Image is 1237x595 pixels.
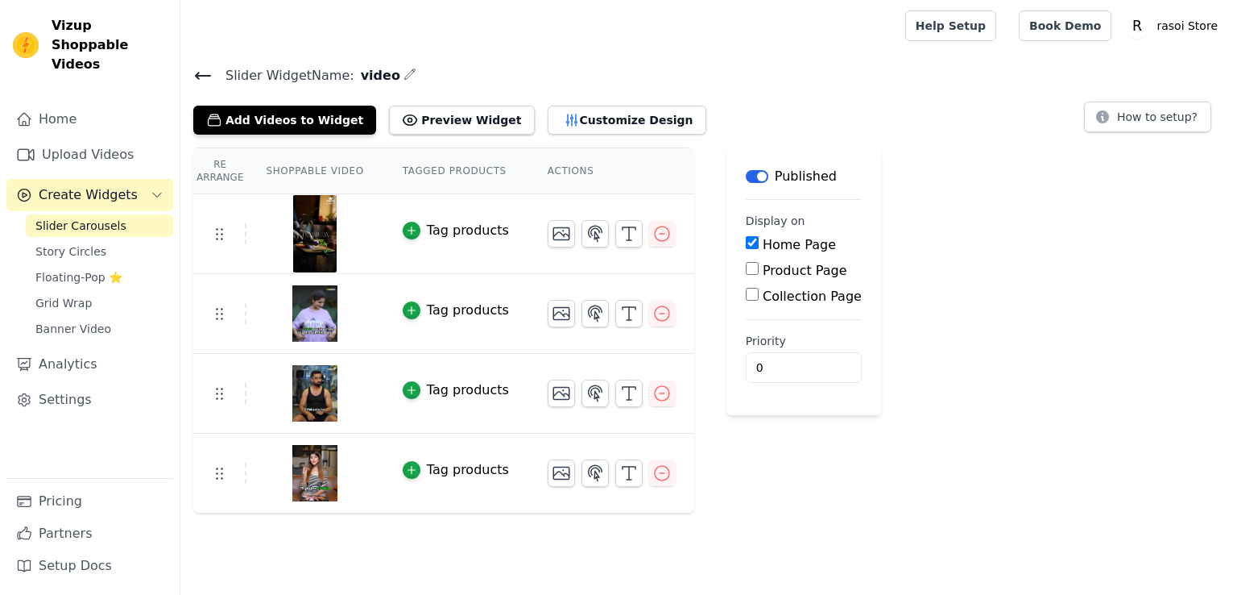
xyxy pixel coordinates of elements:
button: Create Widgets [6,179,173,211]
button: R rasoi Store [1124,11,1224,40]
p: rasoi Store [1150,11,1224,40]
span: Banner Video [35,321,111,337]
a: Home [6,103,173,135]
button: Change Thumbnail [548,300,575,327]
button: Preview Widget [389,106,534,135]
a: Book Demo [1019,10,1111,41]
button: How to setup? [1084,102,1211,132]
th: Tagged Products [383,148,528,194]
label: Home Page [763,237,836,252]
a: Settings [6,384,173,416]
a: Upload Videos [6,139,173,171]
span: Story Circles [35,243,106,260]
p: Published [775,167,837,186]
legend: Display on [746,213,805,229]
img: Vizup [13,32,39,58]
th: Actions [528,148,694,194]
button: Customize Design [548,106,706,135]
label: Priority [746,333,862,349]
button: Add Videos to Widget [193,106,376,135]
span: Vizup Shoppable Videos [52,16,167,74]
button: Change Thumbnail [548,380,575,407]
span: Floating-Pop ⭐ [35,269,122,285]
span: Create Widgets [39,185,138,205]
a: Banner Video [26,318,173,340]
div: Edit Name [403,64,416,86]
img: vizup-images-45f9.png [292,435,337,512]
a: How to setup? [1084,113,1211,128]
span: Slider Widget Name: [213,66,354,85]
div: Tag products [427,301,509,320]
img: vizup-images-8e0a.png [292,195,337,273]
a: Floating-Pop ⭐ [26,266,173,289]
span: Slider Carousels [35,218,126,234]
a: Pricing [6,485,173,518]
label: Collection Page [763,289,862,304]
div: Tag products [427,460,509,480]
a: Slider Carousels [26,214,173,237]
button: Change Thumbnail [548,460,575,487]
button: Tag products [403,221,509,240]
div: Tag products [427,381,509,400]
span: Grid Wrap [35,295,92,311]
img: vizup-images-31a9.png [292,275,337,352]
a: Help Setup [905,10,996,41]
button: Tag products [403,381,509,400]
text: R [1132,18,1142,34]
img: vizup-images-95ac.png [292,355,337,432]
a: Partners [6,518,173,550]
button: Tag products [403,460,509,480]
a: Grid Wrap [26,292,173,314]
button: Change Thumbnail [548,220,575,248]
label: Product Page [763,263,847,278]
a: Story Circles [26,240,173,263]
div: Tag products [427,221,509,240]
span: video [354,66,400,85]
a: Analytics [6,348,173,381]
button: Tag products [403,301,509,320]
th: Re Arrange [193,148,246,194]
th: Shoppable Video [246,148,383,194]
a: Setup Docs [6,550,173,582]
